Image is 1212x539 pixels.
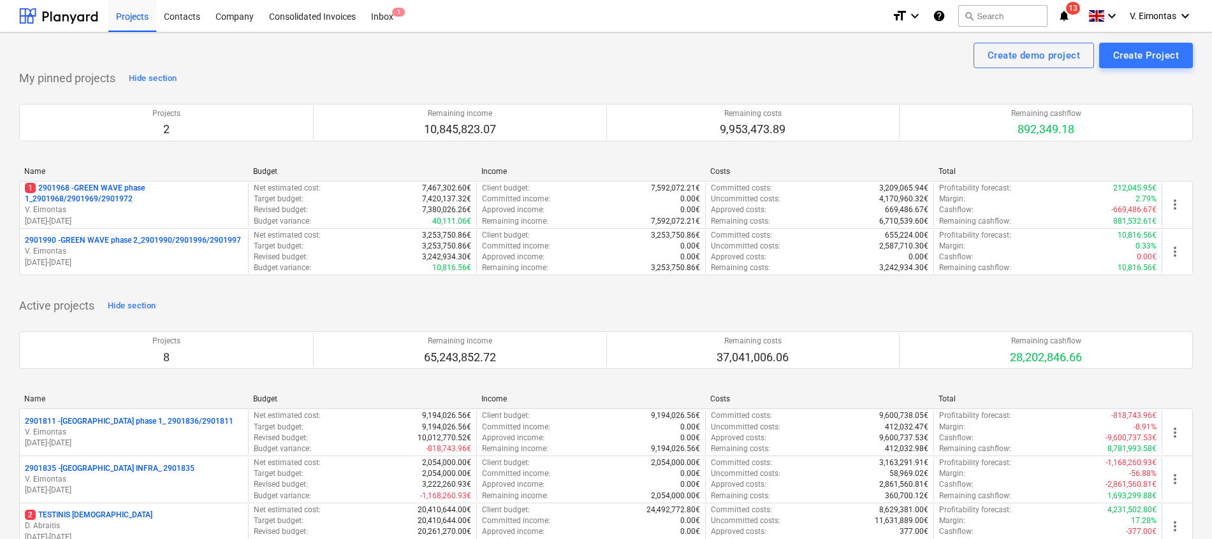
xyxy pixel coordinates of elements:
p: Approved costs : [711,433,766,443]
div: Name [24,167,243,176]
p: Committed income : [482,241,550,252]
p: -818,743.96€ [1111,410,1157,421]
p: 0.00€ [680,433,700,443]
p: 11,631,889.00€ [875,515,928,526]
p: 0.00€ [680,479,700,490]
p: Committed costs : [711,505,772,515]
p: Remaining income : [482,216,548,227]
p: 2,587,710.30€ [879,241,928,252]
p: Margin : [939,422,965,433]
div: 2901811 -[GEOGRAPHIC_DATA] phase 1_ 2901836/2901811V. Eimontas[DATE]-[DATE] [25,416,243,449]
span: search [964,11,974,21]
p: Margin : [939,468,965,479]
p: Uncommitted costs : [711,422,780,433]
p: -818,743.96€ [426,443,471,454]
span: V. Eimontas [1130,11,1176,21]
p: Approved costs : [711,205,766,215]
p: 7,420,137.32€ [422,194,471,205]
p: 7,592,072.21€ [651,216,700,227]
p: 8 [152,350,180,365]
p: Revised budget : [254,479,308,490]
p: 360,700.12€ [885,491,928,501]
p: 2,054,000.00€ [422,457,471,468]
p: 58,969.02€ [889,468,928,479]
div: Costs [710,167,929,176]
p: 377.00€ [900,526,928,537]
p: Revised budget : [254,526,308,537]
p: 0.00€ [680,241,700,252]
div: Income [481,167,700,176]
p: 3,253,750.86€ [651,262,700,273]
p: 9,194,026.56€ [651,443,700,454]
div: Hide section [129,71,177,86]
div: Hide section [108,299,156,313]
p: Committed income : [482,515,550,526]
div: Name [24,394,243,403]
p: 0.33% [1135,241,1157,252]
p: Approved income : [482,479,544,490]
div: 2901835 -[GEOGRAPHIC_DATA] INFRA_ 2901835V. Eimontas[DATE]-[DATE] [25,463,243,496]
button: Search [958,5,1048,27]
p: 412,032.47€ [885,422,928,433]
p: Remaining income : [482,262,548,273]
p: Client budget : [482,230,530,241]
p: Margin : [939,515,965,526]
i: keyboard_arrow_down [1104,8,1120,24]
p: Remaining income [424,336,496,347]
div: Total [938,167,1157,176]
p: 37,041,006.06 [717,350,789,365]
span: more_vert [1167,471,1183,487]
p: Projects [152,108,180,119]
span: more_vert [1167,425,1183,440]
p: Uncommitted costs : [711,468,780,479]
p: 0.00€ [680,526,700,537]
p: Approved income : [482,526,544,537]
p: 7,467,302.60€ [422,183,471,194]
p: 212,045.95€ [1113,183,1157,194]
p: -377.00€ [1126,526,1157,537]
p: 2901968 - GREEN WAVE phase 1_2901968/2901969/2901972 [25,183,243,205]
p: Uncommitted costs : [711,194,780,205]
p: Remaining costs : [711,491,770,501]
p: 2 [152,122,180,137]
p: Revised budget : [254,252,308,262]
p: 3,222,260.93€ [422,479,471,490]
p: Remaining costs [717,336,789,347]
p: 0.00€ [680,194,700,205]
p: -8.91% [1134,422,1157,433]
p: 65,243,852.72 [424,350,496,365]
p: 9,953,473.89 [720,122,785,137]
p: Cashflow : [939,479,974,490]
p: 2901835 - [GEOGRAPHIC_DATA] INFRA_ 2901835 [25,463,194,474]
p: 0.00€ [680,422,700,433]
p: Remaining cashflow : [939,262,1011,273]
iframe: Chat Widget [1148,478,1212,539]
i: keyboard_arrow_down [907,8,923,24]
p: [DATE] - [DATE] [25,257,243,268]
button: Hide section [126,68,180,89]
i: keyboard_arrow_down [1178,8,1193,24]
p: Remaining cashflow [1011,108,1081,119]
div: Income [481,394,700,403]
p: [DATE] - [DATE] [25,216,243,227]
div: 12901968 -GREEN WAVE phase 1_2901968/2901969/2901972V. Eimontas[DATE]-[DATE] [25,183,243,227]
p: Budget variance : [254,491,311,501]
p: Remaining income : [482,443,548,454]
p: Remaining income : [482,491,548,501]
p: 20,410,644.00€ [418,505,471,515]
p: 0.00€ [909,252,928,262]
p: 3,209,065.94€ [879,183,928,194]
p: 6,710,539.60€ [879,216,928,227]
div: Budget [253,394,472,403]
p: Approved costs : [711,526,766,537]
div: 2901990 -GREEN WAVE phase 2_2901990/2901996/2901997V. Eimontas[DATE]-[DATE] [25,235,243,268]
div: Create demo project [988,47,1080,64]
p: 9,600,738.05€ [879,410,928,421]
p: Client budget : [482,183,530,194]
p: Net estimated cost : [254,410,321,421]
p: Client budget : [482,457,530,468]
p: Remaining cashflow : [939,491,1011,501]
p: 28,202,846.66 [1010,350,1082,365]
p: Approved income : [482,252,544,262]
